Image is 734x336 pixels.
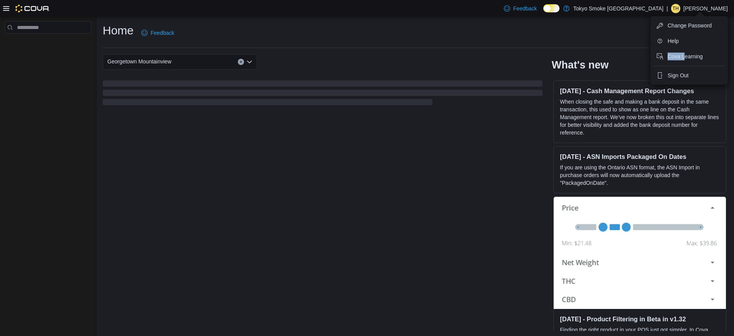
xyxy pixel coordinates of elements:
img: Cova [15,5,50,12]
button: Open list of options [246,59,253,65]
p: If you are using the Ontario ASN format, the ASN Import in purchase orders will now automatically... [560,164,720,187]
span: Loading [103,82,542,107]
span: TH [673,4,679,13]
button: Change Password [654,19,725,32]
span: Feedback [513,5,537,12]
input: Dark Mode [543,4,559,12]
h3: [DATE] - Cash Management Report Changes [560,87,720,95]
h2: What's new [552,59,609,71]
p: Tokyo Smoke [GEOGRAPHIC_DATA] [573,4,664,13]
span: Georgetown Mountainview [107,57,171,66]
p: When closing the safe and making a bank deposit in the same transaction, this used to show as one... [560,98,720,136]
h1: Home [103,23,134,38]
a: Feedback [138,25,177,41]
span: Cova Learning [668,53,703,60]
p: | [666,4,668,13]
button: Sign Out [654,69,725,82]
span: Feedback [151,29,174,37]
h3: [DATE] - ASN Imports Packaged On Dates [560,153,720,160]
button: Help [654,35,725,47]
button: Clear input [238,59,244,65]
span: Sign Out [668,72,688,79]
div: Tyler Hopkinson [671,4,680,13]
span: Change Password [668,22,712,29]
span: Dark Mode [543,12,544,13]
nav: Complex example [5,35,91,54]
p: [PERSON_NAME] [683,4,728,13]
a: Feedback [501,1,540,16]
h3: [DATE] - Product Filtering in Beta in v1.32 [560,315,720,323]
button: Cova Learning [654,50,725,63]
span: Help [668,37,679,45]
